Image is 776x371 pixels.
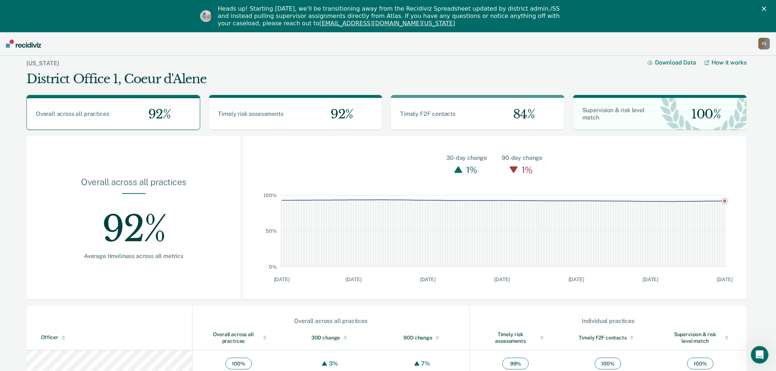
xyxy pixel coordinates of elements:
[648,59,705,66] button: Download Data
[643,276,659,282] text: [DATE]
[568,276,584,282] text: [DATE]
[469,325,562,350] th: Toggle SortBy
[26,325,192,350] th: Toggle SortBy
[36,110,109,117] span: Overall across all practices
[192,325,285,350] th: Toggle SortBy
[502,358,529,370] span: 99 %
[654,325,747,350] th: Toggle SortBy
[285,325,377,350] th: Toggle SortBy
[420,276,436,282] text: [DATE]
[758,38,770,49] button: FS
[520,162,535,177] div: 1%
[595,358,621,370] span: 100 %
[274,276,290,282] text: [DATE]
[26,71,206,87] div: District Office 1, Coeur d'Alene
[507,107,535,122] span: 84%
[50,253,217,260] div: Average timeliness across all metrics
[400,110,455,117] span: Timely F2F contacts
[484,331,547,344] div: Timely risk assessments
[447,154,487,162] div: 30-day change
[686,107,721,122] span: 100%
[325,107,353,122] span: 92%
[319,20,455,27] a: [EMAIL_ADDRESS][DOMAIN_NAME][US_STATE]
[420,360,432,367] div: 7%
[494,276,510,282] text: [DATE]
[687,358,714,370] span: 100 %
[327,360,340,367] div: 3%
[50,177,217,193] div: Overall across all practices
[751,346,769,364] iframe: Intercom live chat
[218,5,564,27] div: Heads up! Starting [DATE], we'll be transitioning away from the Recidiviz Spreadsheet updated by ...
[470,317,746,324] div: Individual practices
[207,331,270,344] div: Overall across all practices
[50,194,217,253] div: 92%
[218,110,283,117] span: Timely risk assessments
[502,154,543,162] div: 90-day change
[582,107,645,121] span: Supervision & risk level match
[346,276,362,282] text: [DATE]
[576,334,640,341] div: Timely F2F contacts
[758,38,770,49] div: F S
[392,334,454,341] div: 90D change
[193,317,469,324] div: Overall across all practices
[762,7,769,11] div: Close
[41,334,189,341] div: Officer
[377,325,469,350] th: Toggle SortBy
[669,331,732,344] div: Supervision & risk level match
[562,325,654,350] th: Toggle SortBy
[705,59,747,66] a: How it works
[717,276,733,282] text: [DATE]
[6,40,41,48] img: Recidiviz
[200,10,212,22] img: Profile image for Kim
[142,107,171,122] span: 92%
[26,60,59,67] a: [US_STATE]
[299,334,362,341] div: 30D change
[226,358,252,370] span: 100 %
[464,162,479,177] div: 1%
